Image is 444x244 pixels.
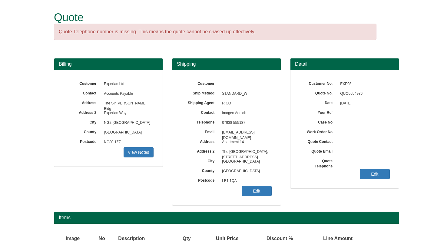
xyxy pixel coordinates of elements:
[101,108,154,118] span: Experian Way
[181,108,219,115] label: Contact
[300,118,337,125] label: Case No
[219,137,272,147] span: Apartment 14
[181,99,219,106] label: Shipping Agent
[181,157,219,164] label: City
[63,108,101,115] label: Address 2
[181,118,219,125] label: Telephone
[219,89,272,99] span: STANDARD_W
[337,89,390,99] span: QUO0554936
[101,89,154,99] span: Accounts Payable
[219,167,272,176] span: [GEOGRAPHIC_DATA]
[59,61,158,67] h3: Billing
[300,157,337,169] label: Quote Telephone
[295,61,394,67] h3: Detail
[181,79,219,86] label: Customer
[219,147,272,157] span: The [GEOGRAPHIC_DATA], [STREET_ADDRESS]
[54,24,376,40] div: Quote Telephone number is missing. This means the quote cannot be chased up effectively.
[219,157,272,167] span: [GEOGRAPHIC_DATA]
[300,128,337,135] label: Work Order No
[181,137,219,144] label: Address
[63,79,101,86] label: Customer
[63,89,101,96] label: Contact
[59,215,394,220] h2: Items
[63,99,101,106] label: Address
[101,99,154,108] span: The Sir [PERSON_NAME] Bldg
[300,147,337,154] label: Quote Email
[219,176,272,186] span: LE1 1QA
[63,118,101,125] label: City
[300,79,337,86] label: Customer No.
[63,128,101,135] label: County
[181,167,219,173] label: County
[101,128,154,137] span: [GEOGRAPHIC_DATA]
[181,89,219,96] label: Ship Method
[219,118,272,128] span: 07938 555187
[101,137,154,147] span: NG80 1ZZ
[360,169,390,179] a: Edit
[300,89,337,96] label: Quote No.
[219,99,272,108] span: RICO
[242,186,272,196] a: Edit
[181,128,219,135] label: Email
[337,79,390,89] span: EXP08
[219,128,272,137] span: [EMAIL_ADDRESS][DOMAIN_NAME]
[101,118,154,128] span: NG2 [GEOGRAPHIC_DATA]
[181,176,219,183] label: Postcode
[177,61,276,67] h3: Shipping
[63,137,101,144] label: Postcode
[300,99,337,106] label: Date
[337,99,390,108] span: [DATE]
[300,108,337,115] label: Your Ref
[54,12,376,24] h1: Quote
[181,147,219,154] label: Address 2
[124,147,154,157] a: View Notes
[101,79,154,89] span: Experian Ltd
[300,137,337,144] label: Quote Contact
[219,108,272,118] span: Imogen Adejoh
